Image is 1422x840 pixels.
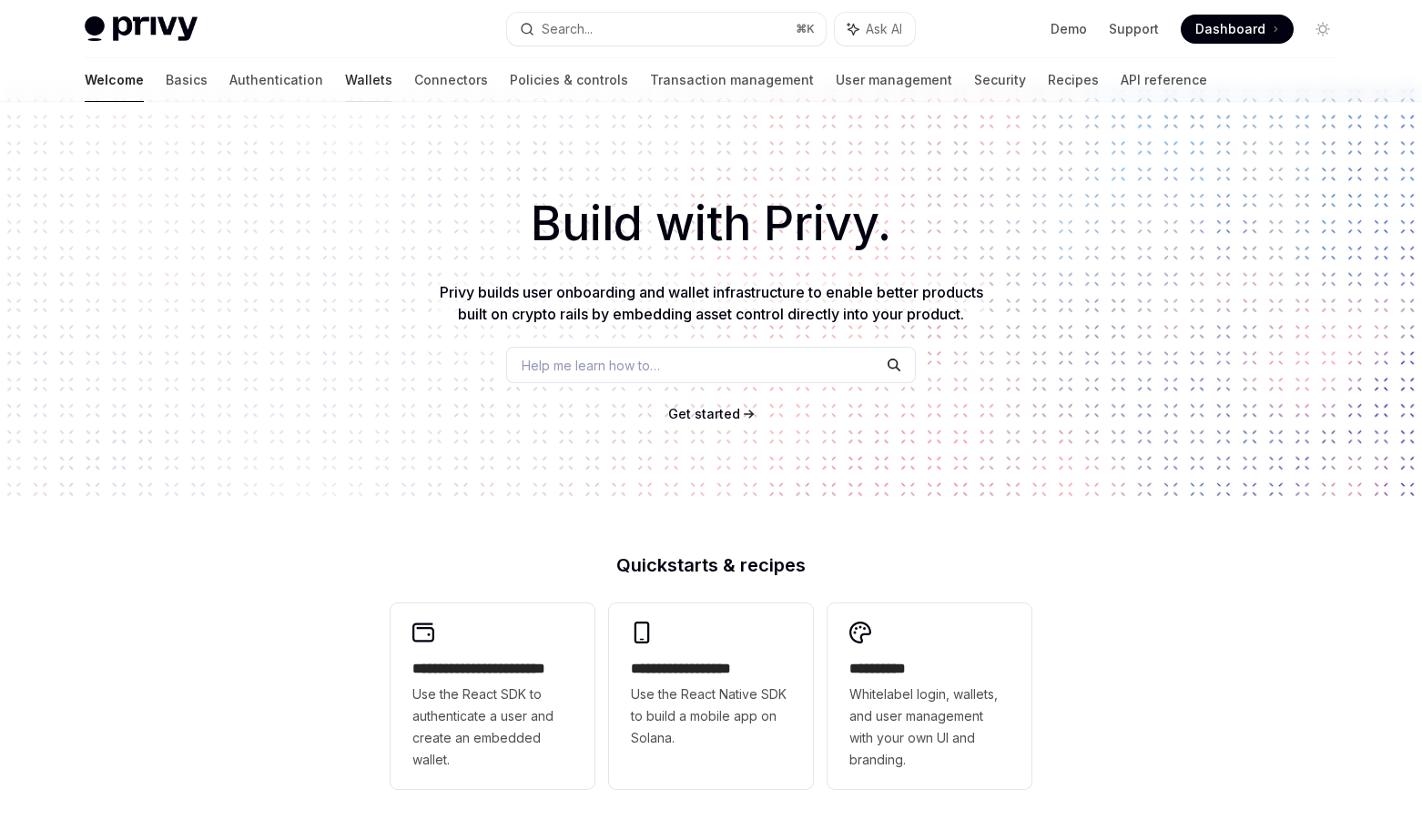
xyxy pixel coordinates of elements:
[345,58,392,102] a: Wallets
[1308,15,1337,44] button: Toggle dark mode
[391,556,1031,574] h2: Quickstarts & recipes
[542,18,593,40] div: Search...
[1109,20,1159,38] a: Support
[836,58,952,102] a: User management
[166,58,208,102] a: Basics
[668,405,740,423] a: Get started
[631,683,791,749] span: Use the React Native SDK to build a mobile app on Solana.
[440,283,983,323] span: Privy builds user onboarding and wallet infrastructure to enable better products built on crypto ...
[414,58,488,102] a: Connectors
[849,683,1010,771] span: Whitelabel login, wallets, and user management with your own UI and branding.
[1121,58,1207,102] a: API reference
[29,188,1393,259] h1: Build with Privy.
[229,58,323,102] a: Authentication
[650,58,814,102] a: Transaction management
[85,58,144,102] a: Welcome
[828,603,1031,789] a: **** *****Whitelabel login, wallets, and user management with your own UI and branding.
[796,22,815,36] span: ⌘ K
[974,58,1026,102] a: Security
[1181,15,1294,44] a: Dashboard
[510,58,628,102] a: Policies & controls
[412,683,573,771] span: Use the React SDK to authenticate a user and create an embedded wallet.
[866,20,902,38] span: Ask AI
[1051,20,1087,38] a: Demo
[522,356,660,375] span: Help me learn how to…
[668,406,740,421] span: Get started
[609,603,813,789] a: **** **** **** ***Use the React Native SDK to build a mobile app on Solana.
[835,13,915,46] button: Ask AI
[507,13,826,46] button: Search...⌘K
[1195,20,1265,38] span: Dashboard
[1048,58,1099,102] a: Recipes
[85,16,198,42] img: light logo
